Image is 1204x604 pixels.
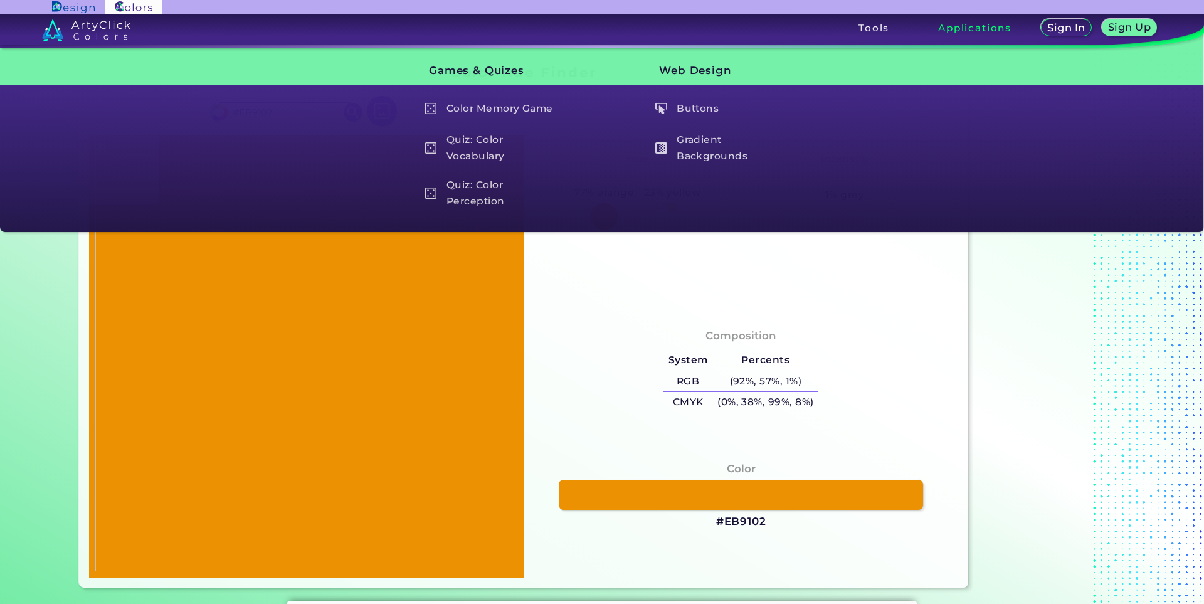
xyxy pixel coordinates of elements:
h5: (92%, 57%, 1%) [712,371,818,392]
h5: Gradient Backgrounds [649,130,795,166]
a: Gradient Backgrounds [648,130,796,166]
h5: System [663,350,712,371]
img: icon_gradient_white.svg [655,142,667,154]
h5: Buttons [649,97,795,120]
h3: Web Design [638,55,796,87]
a: Color Memory Game [418,97,566,120]
a: Quiz: Color Perception [418,176,566,211]
h5: Quiz: Color Vocabulary [419,130,565,166]
a: Quiz: Color Vocabulary [418,130,566,166]
h5: Percents [712,350,818,371]
a: Sign Up [1104,20,1154,36]
img: logo_artyclick_colors_white.svg [42,19,130,41]
h5: (0%, 38%, 99%, 8%) [712,392,818,413]
h3: Games & Quizes [408,55,566,87]
img: icon_game_white.svg [425,188,437,199]
h5: Sign Up [1110,23,1149,32]
h5: RGB [663,371,712,392]
img: ArtyClick Design logo [52,1,94,13]
h5: CMYK [663,392,712,413]
img: icon_game_white.svg [425,142,437,154]
a: Sign In [1043,20,1090,36]
iframe: Advertisement [973,60,1130,593]
h4: Composition [705,327,776,345]
a: Buttons [648,97,796,120]
img: icon_game_white.svg [425,103,437,115]
img: icon_click_button_white.svg [655,103,667,115]
h5: Quiz: Color Perception [419,176,565,211]
h3: #EB9102 [716,514,766,529]
h4: Color [727,460,756,478]
h3: Tools [858,23,889,33]
h3: Applications [938,23,1011,33]
h5: Sign In [1049,23,1083,33]
img: 5c0ce1ac-6918-4a5f-8945-0d178f3d550e [95,141,517,571]
h5: Color Memory Game [419,97,565,120]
